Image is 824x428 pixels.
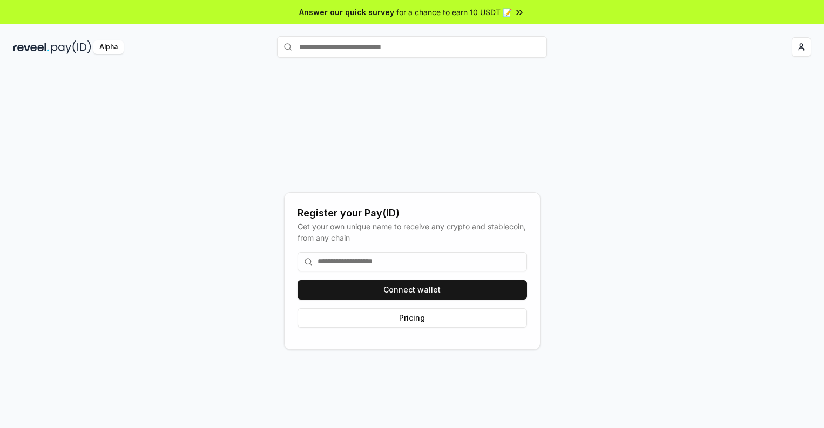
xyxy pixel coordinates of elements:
img: pay_id [51,40,91,54]
div: Alpha [93,40,124,54]
button: Pricing [298,308,527,328]
img: reveel_dark [13,40,49,54]
button: Connect wallet [298,280,527,300]
span: for a chance to earn 10 USDT 📝 [396,6,512,18]
div: Get your own unique name to receive any crypto and stablecoin, from any chain [298,221,527,243]
div: Register your Pay(ID) [298,206,527,221]
span: Answer our quick survey [299,6,394,18]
